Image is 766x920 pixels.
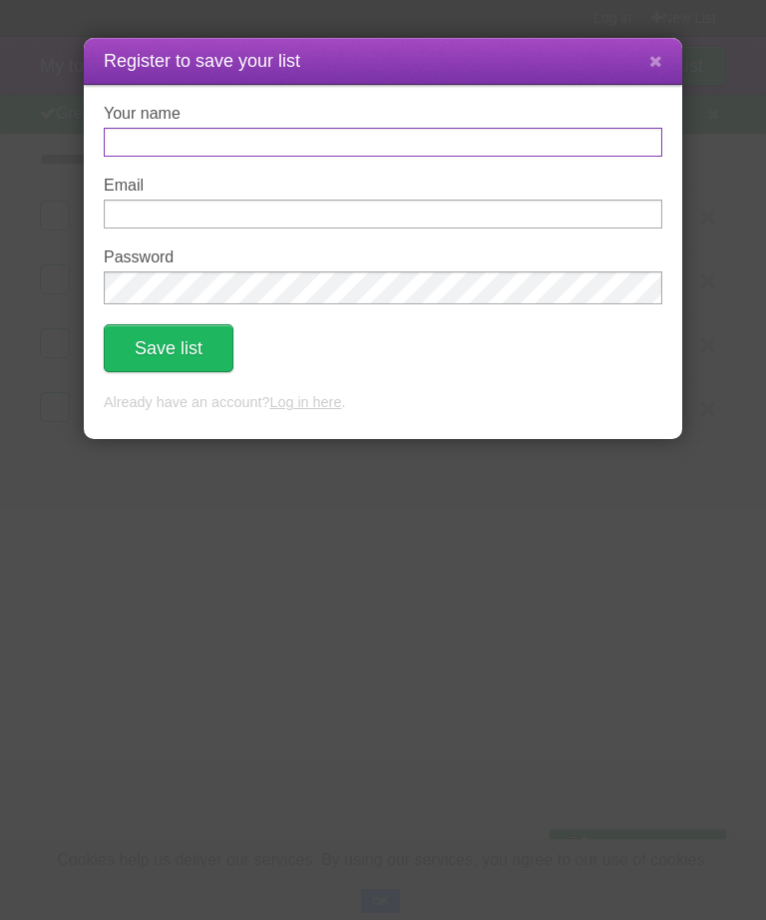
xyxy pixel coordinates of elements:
[104,392,662,414] p: Already have an account? .
[104,105,662,123] label: Your name
[104,324,233,372] button: Save list
[104,248,662,266] label: Password
[104,177,662,195] label: Email
[269,394,341,410] a: Log in here
[104,48,662,75] h1: Register to save your list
